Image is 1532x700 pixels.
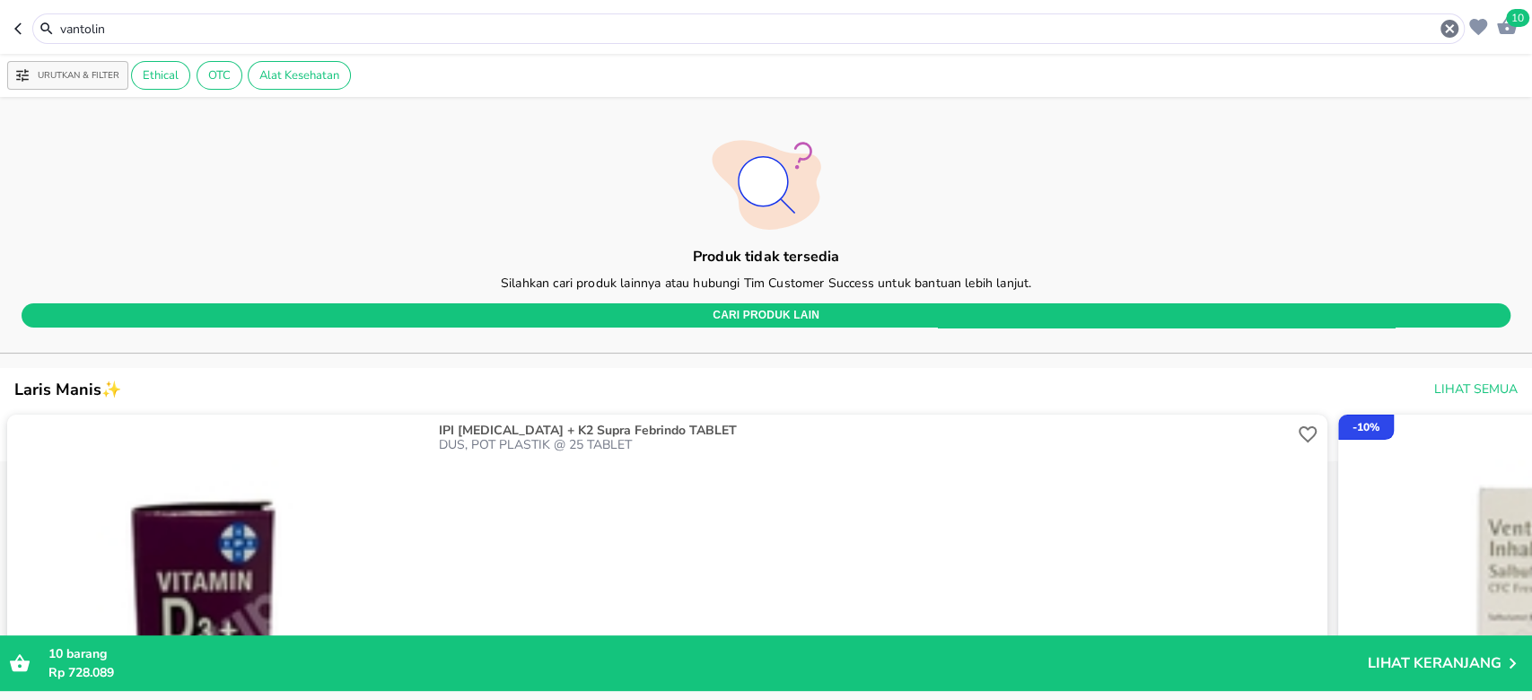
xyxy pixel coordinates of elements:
span: 10 [48,645,63,662]
p: IPI [MEDICAL_DATA] + K2 Supra Febrindo TABLET [439,424,1290,438]
div: OTC [197,61,242,90]
p: Urutkan & Filter [38,69,119,83]
div: Alat Kesehatan [248,61,351,90]
button: Lihat Semua [1427,373,1521,407]
input: Cari 4000+ produk di sini [58,20,1439,39]
p: - 10 % [1353,419,1379,435]
span: OTC [197,67,241,83]
p: Silahkan cari produk lainnya atau hubungi Tim Customer Success untuk bantuan lebih lanjut. [501,275,1031,292]
div: Ethical [131,61,190,90]
p: DUS, POT PLASTIK @ 25 TABLET [439,438,1293,452]
p: barang [48,644,1368,663]
span: Rp 728.089 [48,664,114,681]
span: Ethical [132,67,189,83]
span: Lihat Semua [1434,379,1518,401]
span: 10 [1506,9,1529,27]
button: 10 [1492,11,1518,39]
p: Produk tidak tersedia [501,248,1031,267]
span: Alat Kesehatan [249,67,350,83]
img: no available products [704,122,829,248]
button: Urutkan & Filter [7,61,128,90]
button: CARI PRODUK LAIN [22,303,1510,328]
